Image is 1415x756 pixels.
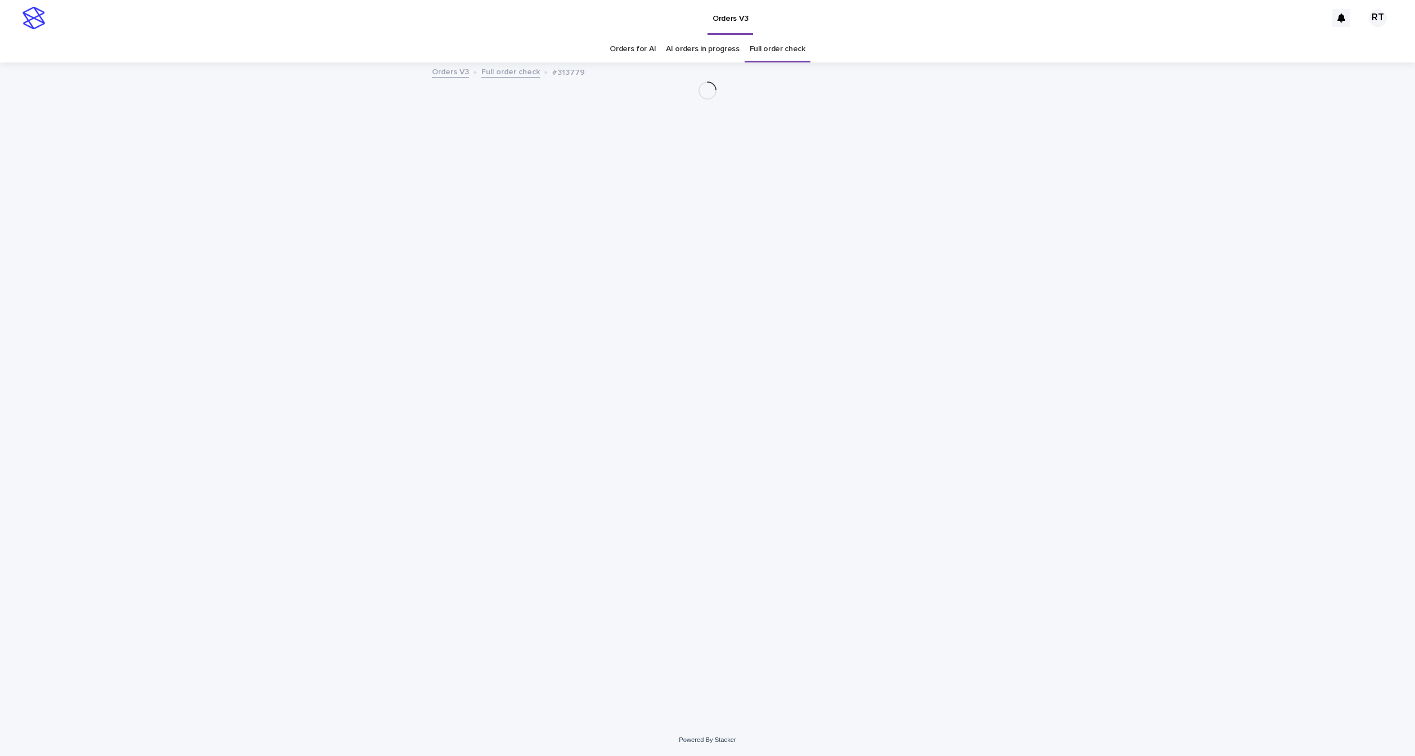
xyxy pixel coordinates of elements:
[552,65,585,78] p: #313779
[1369,9,1387,27] div: RT
[666,36,740,62] a: AI orders in progress
[679,736,736,743] a: Powered By Stacker
[22,7,45,29] img: stacker-logo-s-only.png
[432,65,469,78] a: Orders V3
[610,36,656,62] a: Orders for AI
[750,36,805,62] a: Full order check
[481,65,540,78] a: Full order check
